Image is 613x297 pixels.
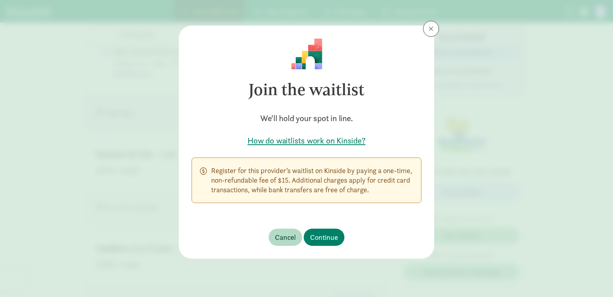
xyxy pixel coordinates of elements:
[192,135,421,146] a: How do waitlists work on Kinside?
[310,232,338,243] span: Continue
[192,70,421,110] h3: Join the waitlist
[211,166,413,195] p: Register for this provider’s waitlist on Kinside by paying a one-time, non-refundable fee of $15....
[304,229,344,246] button: Continue
[192,113,421,124] h5: We'll hold your spot in line.
[275,232,296,243] span: Cancel
[269,229,302,246] button: Cancel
